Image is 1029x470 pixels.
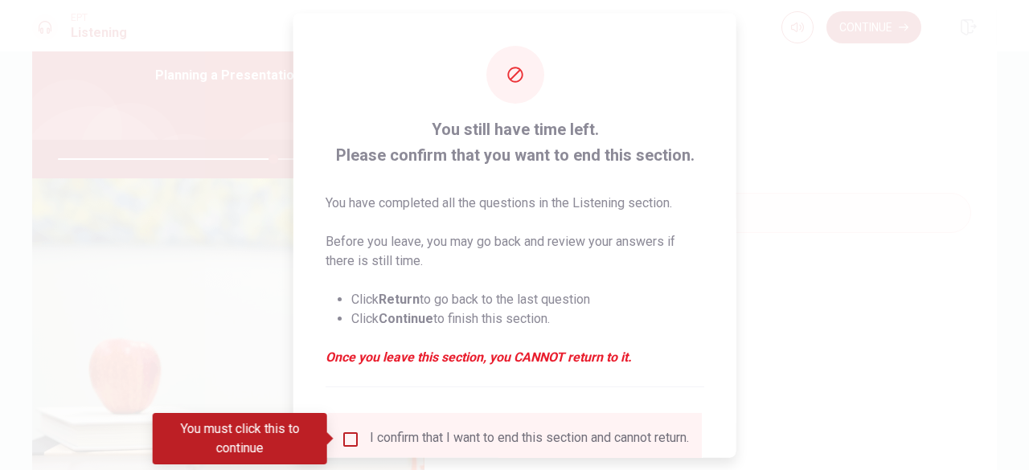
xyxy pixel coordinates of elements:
em: Once you leave this section, you CANNOT return to it. [326,347,704,366]
div: You must click this to continue [153,413,327,464]
p: Before you leave, you may go back and review your answers if there is still time. [326,231,704,270]
span: You still have time left. Please confirm that you want to end this section. [326,116,704,167]
div: I confirm that I want to end this section and cannot return. [370,429,689,448]
strong: Continue [379,310,433,325]
span: You must click this to continue [341,429,360,448]
li: Click to go back to the last question [351,289,704,309]
strong: Return [379,291,420,306]
p: You have completed all the questions in the Listening section. [326,193,704,212]
li: Click to finish this section. [351,309,704,328]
